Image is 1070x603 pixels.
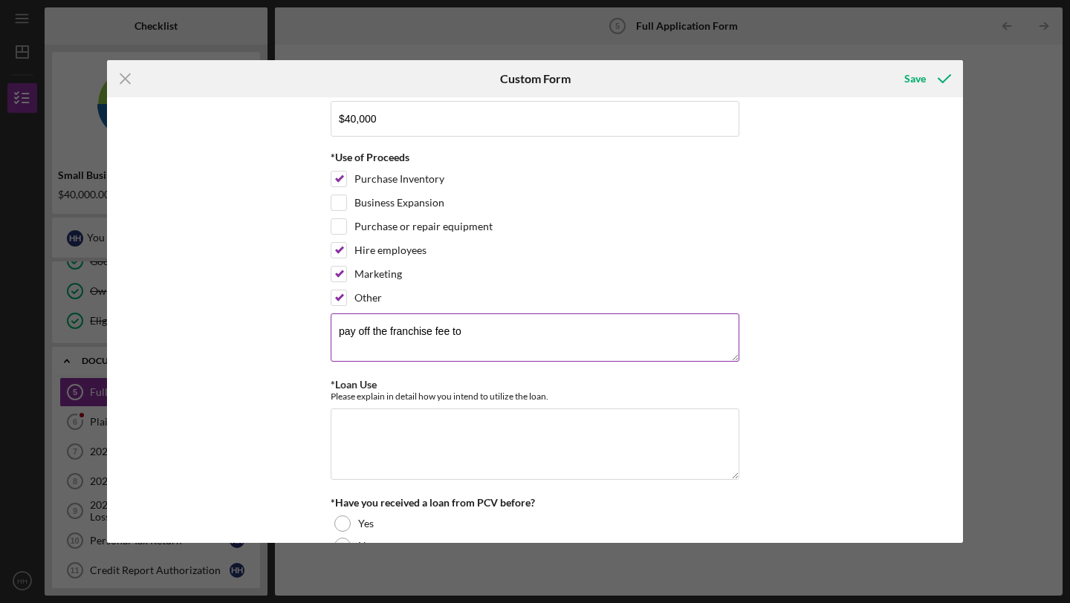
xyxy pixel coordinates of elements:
[904,64,926,94] div: Save
[354,267,402,281] label: Marketing
[331,497,739,509] div: *Have you received a loan from PCV before?
[331,391,739,402] div: Please explain in detail how you intend to utilize the loan.
[354,195,444,210] label: Business Expansion
[331,378,377,391] label: *Loan Use
[889,64,963,94] button: Save
[354,243,427,258] label: Hire employees
[331,313,739,361] textarea: pay off the franchise fee to
[358,540,372,552] label: No
[358,518,374,529] label: Yes
[354,219,493,234] label: Purchase or repair equipment
[354,172,444,186] label: Purchase Inventory
[354,290,382,305] label: Other
[500,72,571,85] h6: Custom Form
[331,151,739,163] div: *Use of Proceeds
